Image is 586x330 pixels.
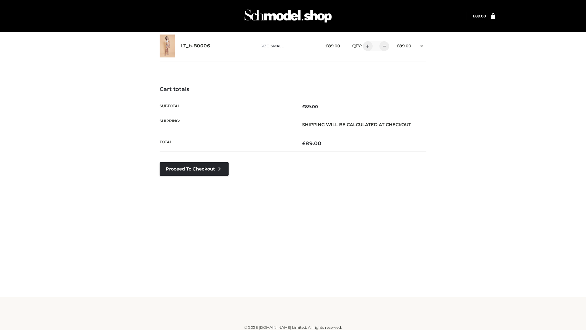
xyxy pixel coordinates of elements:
[160,135,293,152] th: Total
[396,43,411,48] bdi: 89.00
[160,99,293,114] th: Subtotal
[160,162,229,176] a: Proceed to Checkout
[473,14,475,18] span: £
[160,35,175,57] img: LT_b-B0006 - SMALL
[271,44,284,48] span: SMALL
[242,4,334,28] img: Schmodel Admin 964
[181,43,210,49] a: LT_b-B0006
[473,14,486,18] bdi: 89.00
[325,43,328,48] span: £
[160,114,293,135] th: Shipping:
[346,41,387,51] div: QTY:
[261,43,316,49] p: size :
[302,140,306,146] span: £
[302,122,411,127] strong: Shipping will be calculated at checkout
[417,41,426,49] a: Remove this item
[160,86,426,93] h4: Cart totals
[325,43,340,48] bdi: 89.00
[396,43,399,48] span: £
[302,104,318,109] bdi: 89.00
[302,140,321,146] bdi: 89.00
[302,104,305,109] span: £
[473,14,486,18] a: £89.00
